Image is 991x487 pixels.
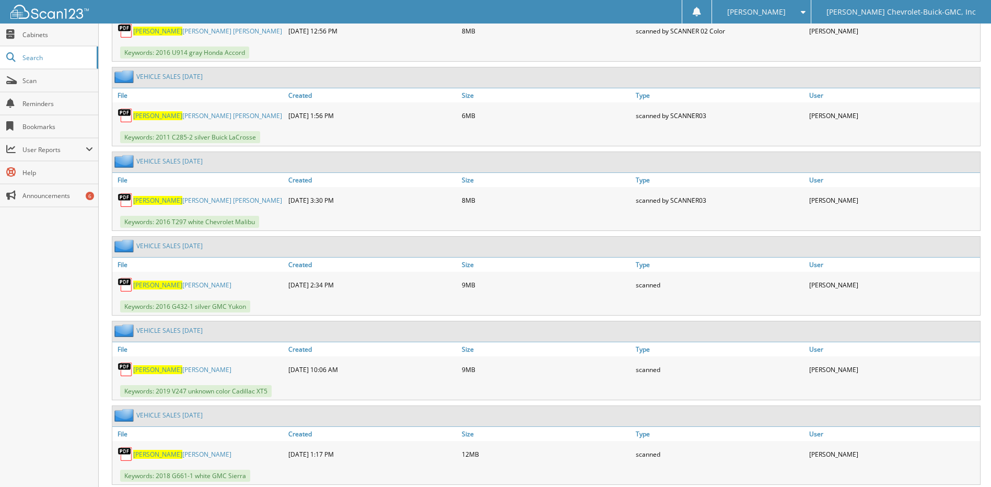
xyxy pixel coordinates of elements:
[459,342,633,356] a: Size
[22,168,93,177] span: Help
[133,450,182,459] span: [PERSON_NAME]
[22,191,93,200] span: Announcements
[807,444,980,465] div: [PERSON_NAME]
[286,190,459,211] div: [DATE] 3:30 PM
[136,157,203,166] a: VEHICLE SALES [DATE]
[118,362,133,377] img: PDF.png
[112,88,286,102] a: File
[10,5,89,19] img: scan123-logo-white.svg
[286,427,459,441] a: Created
[118,108,133,123] img: PDF.png
[633,173,807,187] a: Type
[136,72,203,81] a: VEHICLE SALES [DATE]
[286,359,459,380] div: [DATE] 10:06 AM
[133,111,182,120] span: [PERSON_NAME]
[136,326,203,335] a: VEHICLE SALES [DATE]
[114,70,136,83] img: folder2.png
[118,192,133,208] img: PDF.png
[459,88,633,102] a: Size
[459,274,633,295] div: 9MB
[133,365,231,374] a: [PERSON_NAME][PERSON_NAME]
[112,173,286,187] a: File
[459,173,633,187] a: Size
[22,145,86,154] span: User Reports
[133,27,282,36] a: [PERSON_NAME][PERSON_NAME] [PERSON_NAME]
[22,53,91,62] span: Search
[114,239,136,252] img: folder2.png
[633,190,807,211] div: scanned by SCANNER03
[120,300,250,312] span: Keywords: 2016 G432-1 silver GMC Yukon
[633,88,807,102] a: Type
[133,365,182,374] span: [PERSON_NAME]
[22,76,93,85] span: Scan
[807,258,980,272] a: User
[120,47,249,59] span: Keywords: 2016 U914 gray Honda Accord
[22,122,93,131] span: Bookmarks
[133,450,231,459] a: [PERSON_NAME][PERSON_NAME]
[939,437,991,487] iframe: Chat Widget
[826,9,976,15] span: [PERSON_NAME] Chevrolet-Buick-GMC, Inc
[136,241,203,250] a: VEHICLE SALES [DATE]
[120,385,272,397] span: Keywords: 2019 V247 unknown color Cadillac XT5
[807,88,980,102] a: User
[807,359,980,380] div: [PERSON_NAME]
[633,20,807,41] div: scanned by SCANNER 02 Color
[807,274,980,295] div: [PERSON_NAME]
[459,20,633,41] div: 8MB
[22,30,93,39] span: Cabinets
[112,258,286,272] a: File
[133,111,282,120] a: [PERSON_NAME][PERSON_NAME] [PERSON_NAME]
[633,105,807,126] div: scanned by SCANNER03
[807,342,980,356] a: User
[86,192,94,200] div: 6
[118,277,133,293] img: PDF.png
[807,105,980,126] div: [PERSON_NAME]
[114,155,136,168] img: folder2.png
[807,190,980,211] div: [PERSON_NAME]
[114,324,136,337] img: folder2.png
[133,281,182,289] span: [PERSON_NAME]
[118,446,133,462] img: PDF.png
[120,131,260,143] span: Keywords: 2011 C285-2 silver Buick LaCrosse
[286,274,459,295] div: [DATE] 2:34 PM
[459,258,633,272] a: Size
[286,444,459,465] div: [DATE] 1:17 PM
[459,427,633,441] a: Size
[120,216,259,228] span: Keywords: 2016 T297 white Chevrolet Malibu
[112,427,286,441] a: File
[133,196,182,205] span: [PERSON_NAME]
[459,190,633,211] div: 8MB
[459,444,633,465] div: 12MB
[133,196,282,205] a: [PERSON_NAME][PERSON_NAME] [PERSON_NAME]
[286,173,459,187] a: Created
[633,342,807,356] a: Type
[633,359,807,380] div: scanned
[286,88,459,102] a: Created
[120,470,250,482] span: Keywords: 2018 G661-1 white GMC Sierra
[727,9,786,15] span: [PERSON_NAME]
[633,427,807,441] a: Type
[133,281,231,289] a: [PERSON_NAME][PERSON_NAME]
[114,409,136,422] img: folder2.png
[633,444,807,465] div: scanned
[807,20,980,41] div: [PERSON_NAME]
[286,20,459,41] div: [DATE] 12:56 PM
[136,411,203,420] a: VEHICLE SALES [DATE]
[807,173,980,187] a: User
[633,258,807,272] a: Type
[22,99,93,108] span: Reminders
[459,105,633,126] div: 6MB
[459,359,633,380] div: 9MB
[633,274,807,295] div: scanned
[118,23,133,39] img: PDF.png
[133,27,182,36] span: [PERSON_NAME]
[286,105,459,126] div: [DATE] 1:56 PM
[286,258,459,272] a: Created
[112,342,286,356] a: File
[286,342,459,356] a: Created
[807,427,980,441] a: User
